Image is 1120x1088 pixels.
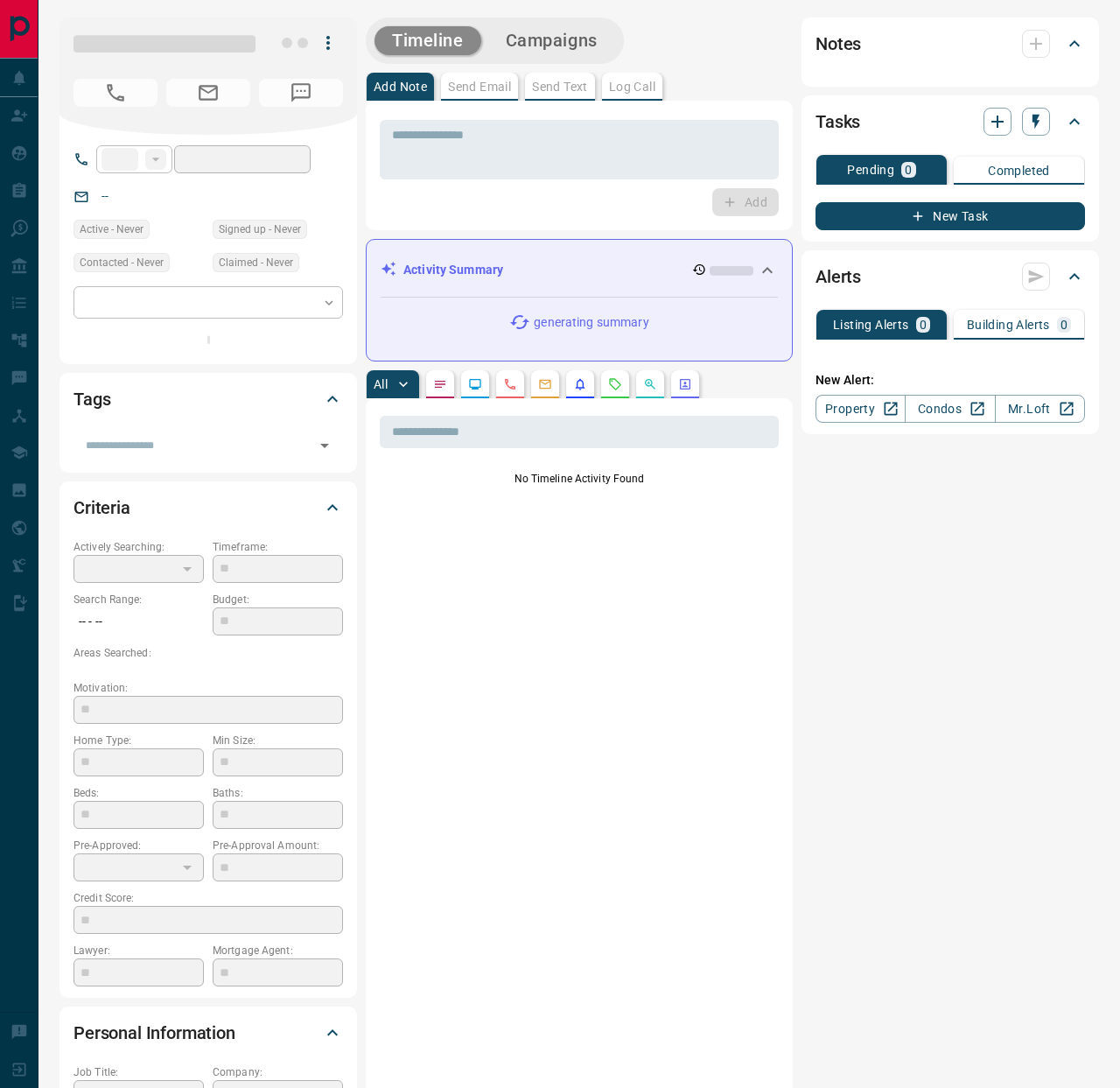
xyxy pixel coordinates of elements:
button: New Task [815,202,1085,230]
p: New Alert: [815,371,1085,390]
div: Criteria [73,487,343,529]
p: 0 [905,164,912,176]
div: Activity Summary [381,254,778,286]
h2: Tasks [815,108,860,136]
p: Activity Summary [403,261,503,279]
span: No Email [166,79,250,107]
svg: Requests [608,377,622,391]
p: Motivation: [73,680,343,696]
svg: Opportunities [643,377,657,391]
p: Completed [988,165,1050,177]
span: Active - Never [80,221,143,238]
p: Company: [213,1064,343,1080]
p: -- - -- [73,607,204,636]
p: Pre-Approval Amount: [213,838,343,853]
h2: Criteria [73,494,130,522]
p: All [374,378,388,390]
a: Condos [905,395,995,423]
div: Personal Information [73,1012,343,1054]
h2: Tags [73,385,110,413]
svg: Listing Alerts [573,377,587,391]
a: Property [815,395,906,423]
span: Signed up - Never [219,221,301,238]
div: Tags [73,378,343,420]
button: Campaigns [488,26,615,55]
span: No Number [259,79,343,107]
button: Open [312,433,337,458]
p: Search Range: [73,592,204,607]
p: Min Size: [213,733,343,748]
div: Tasks [815,101,1085,143]
p: Areas Searched: [73,645,343,661]
div: Notes [815,23,1085,65]
p: Lawyer: [73,943,204,958]
p: No Timeline Activity Found [380,471,779,487]
p: Credit Score: [73,890,343,906]
p: generating summary [534,313,648,332]
svg: Agent Actions [678,377,692,391]
svg: Lead Browsing Activity [468,377,482,391]
span: Claimed - Never [219,254,293,271]
button: Timeline [374,26,481,55]
h2: Notes [815,30,861,58]
p: Job Title: [73,1064,204,1080]
p: Beds: [73,785,204,801]
p: Pending [847,164,894,176]
svg: Emails [538,377,552,391]
a: -- [101,189,108,203]
p: 0 [1060,319,1067,331]
a: Mr.Loft [995,395,1085,423]
div: Alerts [815,256,1085,298]
p: Add Note [374,81,427,93]
p: 0 [920,319,927,331]
p: Actively Searching: [73,539,204,555]
p: Building Alerts [967,319,1050,331]
p: Listing Alerts [833,319,909,331]
svg: Calls [503,377,517,391]
p: Home Type: [73,733,204,748]
p: Mortgage Agent: [213,943,343,958]
span: Contacted - Never [80,254,164,271]
h2: Alerts [815,263,861,291]
p: Pre-Approved: [73,838,204,853]
p: Budget: [213,592,343,607]
h2: Personal Information [73,1019,235,1047]
p: Baths: [213,785,343,801]
svg: Notes [433,377,447,391]
p: Timeframe: [213,539,343,555]
span: No Number [73,79,157,107]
